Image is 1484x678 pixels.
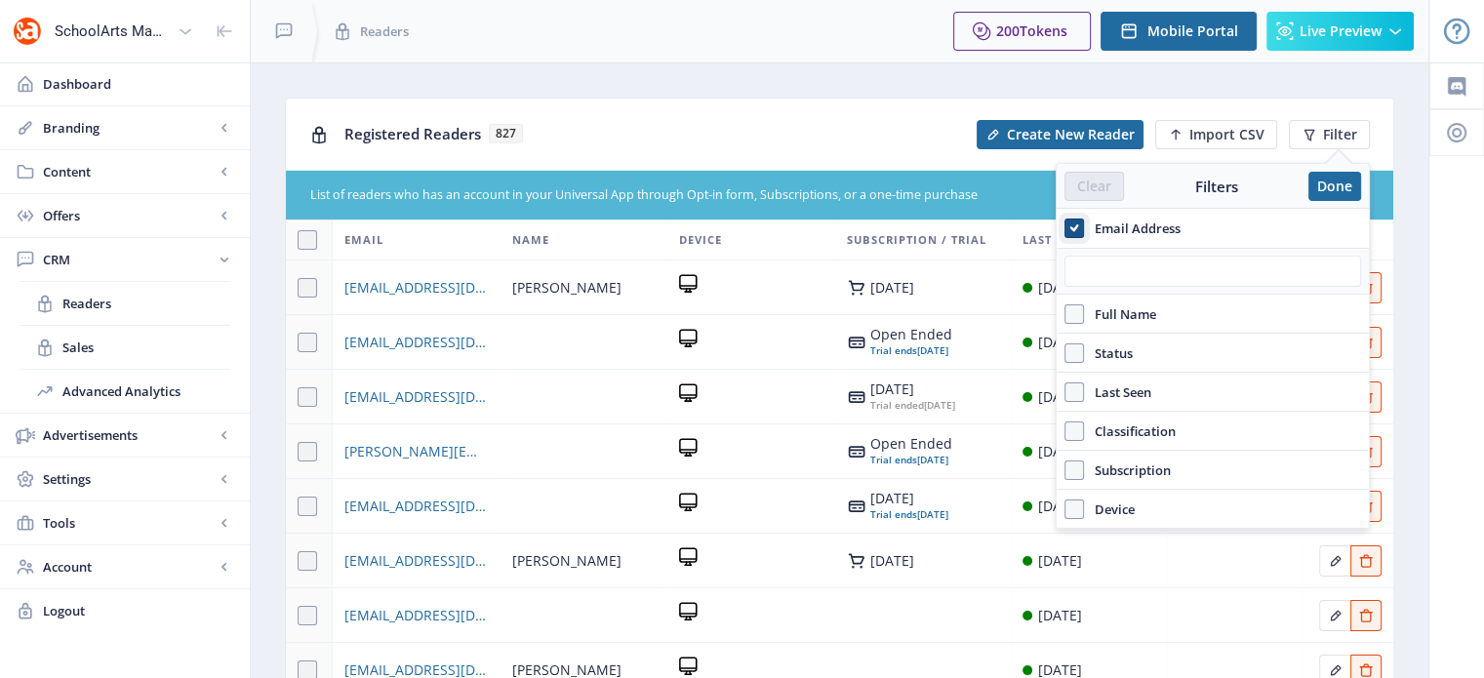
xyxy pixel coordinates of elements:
a: Readers [20,282,230,325]
span: Trial ends [870,453,917,466]
span: CRM [43,250,215,269]
div: Open Ended [870,436,952,452]
div: [DATE] [870,397,955,413]
span: Content [43,162,215,181]
span: Offers [43,206,215,225]
div: [DATE] [1038,331,1082,354]
div: Filters [1124,177,1308,196]
span: Device [1084,498,1135,521]
span: Logout [43,601,234,620]
a: [EMAIL_ADDRESS][DOMAIN_NAME] [344,495,488,518]
span: Last Seen [1023,228,1086,252]
div: [DATE] [1038,276,1082,299]
a: Edit page [1350,604,1382,622]
span: Registered Readers [344,124,481,143]
a: Edit page [1319,549,1350,568]
div: [DATE] [870,506,948,522]
div: SchoolArts Magazine [55,10,170,53]
div: [DATE] [870,280,914,296]
a: Edit page [1350,658,1382,677]
span: Classification [1084,419,1176,443]
span: Readers [360,21,409,41]
button: Filter [1289,120,1370,149]
img: properties.app_icon.png [12,16,43,47]
div: List of readers who has an account in your Universal App through Opt-in form, Subscriptions, or a... [310,186,1253,205]
a: Advanced Analytics [20,370,230,413]
button: Import CSV [1155,120,1277,149]
span: [PERSON_NAME] [512,549,622,573]
a: Edit page [1350,549,1382,568]
span: Settings [43,469,215,489]
span: Trial ended [870,398,924,412]
button: Mobile Portal [1101,12,1257,51]
button: Live Preview [1266,12,1414,51]
span: Readers [62,294,230,313]
span: Advertisements [43,425,215,445]
span: Trial ends [870,507,917,521]
button: Done [1308,172,1361,201]
span: Trial ends [870,343,917,357]
div: [DATE] [1038,385,1082,409]
button: 200Tokens [953,12,1091,51]
a: [EMAIL_ADDRESS][DOMAIN_NAME] [344,385,488,409]
button: Clear [1064,172,1124,201]
div: [DATE] [1038,549,1082,573]
span: Last Seen [1084,380,1151,404]
span: Tokens [1020,21,1067,40]
div: Open Ended [870,327,952,342]
span: Create New Reader [1007,127,1135,142]
span: Filter [1323,127,1357,142]
span: Subscription [1084,459,1171,482]
div: [DATE] [870,342,952,358]
a: New page [1143,120,1277,149]
span: 827 [489,124,523,143]
div: [DATE] [870,553,914,569]
span: Status [1084,341,1133,365]
a: [EMAIL_ADDRESS][DOMAIN_NAME] [344,331,488,354]
span: Sales [62,338,230,357]
a: [EMAIL_ADDRESS][DOMAIN_NAME] [344,604,488,627]
div: [DATE] [870,381,955,397]
a: [EMAIL_ADDRESS][DOMAIN_NAME] [344,276,488,299]
span: Dashboard [43,74,234,94]
div: [DATE] [1038,495,1082,518]
a: [PERSON_NAME][EMAIL_ADDRESS][PERSON_NAME][DOMAIN_NAME] [344,440,488,463]
a: Sales [20,326,230,369]
span: Tools [43,513,215,533]
span: Account [43,557,215,577]
span: Import CSV [1189,127,1264,142]
div: [DATE] [870,452,952,467]
button: Create New Reader [977,120,1143,149]
a: Edit page [1319,604,1350,622]
span: Email Address [1084,217,1181,240]
a: Edit page [1319,658,1350,677]
div: [DATE] [870,491,948,506]
a: [EMAIL_ADDRESS][DOMAIN_NAME] [344,549,488,573]
span: Device [679,228,722,252]
a: New page [965,120,1143,149]
div: [DATE] [1038,604,1082,627]
div: [DATE] [1038,440,1082,463]
span: Full Name [1084,302,1156,326]
span: Branding [43,118,215,138]
span: Live Preview [1300,23,1382,39]
span: Advanced Analytics [62,381,230,401]
span: Name [512,228,549,252]
span: [PERSON_NAME] [512,276,622,299]
span: Email [344,228,383,252]
span: Subscription / Trial [847,228,986,252]
span: Mobile Portal [1147,23,1238,39]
